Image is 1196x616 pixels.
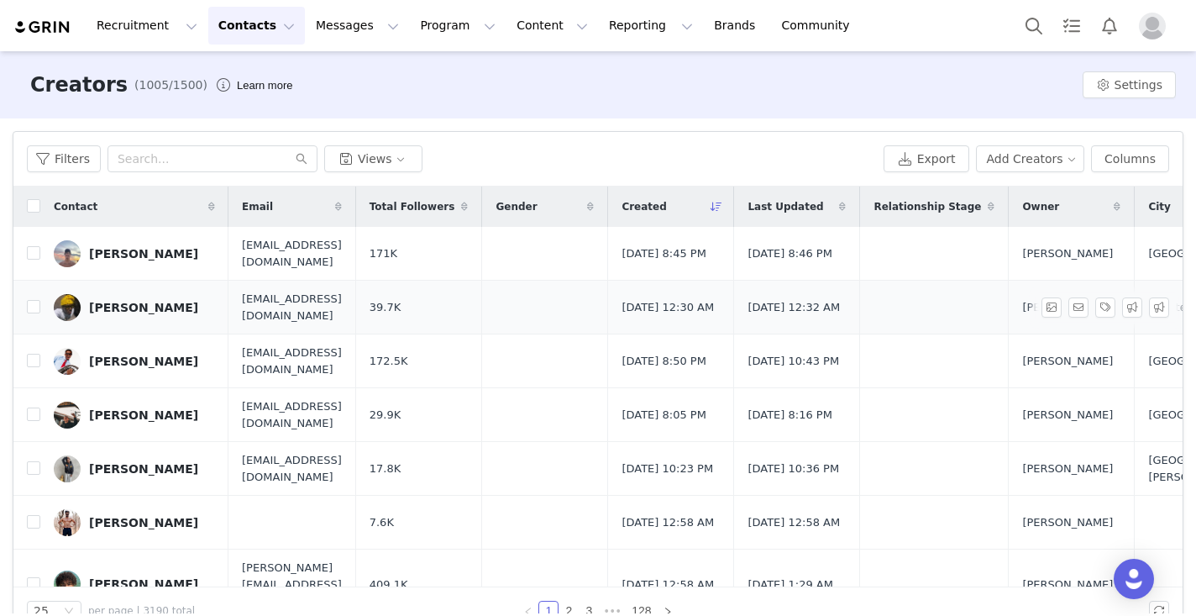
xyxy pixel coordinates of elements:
[87,7,207,45] button: Recruitment
[747,199,823,214] span: Last Updated
[54,240,81,267] img: 3047c12c-5e89-4bdd-bbbc-70b8173affee.jpg
[1022,245,1113,262] span: [PERSON_NAME]
[296,153,307,165] i: icon: search
[242,452,342,485] span: [EMAIL_ADDRESS][DOMAIN_NAME]
[622,299,714,316] span: [DATE] 12:30 AM
[1022,199,1059,214] span: Owner
[704,7,770,45] a: Brands
[1148,199,1170,214] span: City
[242,199,273,214] span: Email
[1129,13,1183,39] button: Profile
[747,577,833,593] span: [DATE] 1:29 AM
[772,7,868,45] a: Community
[410,7,506,45] button: Program
[747,407,831,424] span: [DATE] 8:16 PM
[506,7,598,45] button: Content
[1114,559,1154,599] div: Open Intercom Messenger
[370,299,401,316] span: 39.7K
[884,145,969,172] button: Export
[54,571,81,598] img: bd201996-f53d-4157-a8e4-428f81264982.jpg
[54,571,215,598] a: [PERSON_NAME]
[242,560,342,609] span: [PERSON_NAME][EMAIL_ADDRESS][DOMAIN_NAME]
[370,461,401,477] span: 17.8K
[873,199,981,214] span: Relationship Stage
[54,402,215,429] a: [PERSON_NAME]
[54,455,215,482] a: [PERSON_NAME]
[747,461,839,477] span: [DATE] 10:36 PM
[89,577,198,591] div: [PERSON_NAME]
[1083,71,1176,98] button: Settings
[89,247,198,261] div: [PERSON_NAME]
[54,455,81,482] img: 7546d181-7954-49b9-9aad-318dd2b8bd8c.jpg
[1091,145,1169,172] button: Columns
[747,245,831,262] span: [DATE] 8:46 PM
[599,7,703,45] button: Reporting
[108,145,317,172] input: Search...
[622,577,714,593] span: [DATE] 12:58 AM
[54,294,81,321] img: 07ec61e3-decd-4d89-9253-41cc0235911f.jpg
[89,301,198,314] div: [PERSON_NAME]
[324,145,422,172] button: Views
[1091,7,1128,45] button: Notifications
[747,514,840,531] span: [DATE] 12:58 AM
[622,245,706,262] span: [DATE] 8:45 PM
[1053,7,1090,45] a: Tasks
[54,294,215,321] a: [PERSON_NAME]
[54,348,81,375] img: 1af533e9-1e5f-4c9c-a78f-3b745c21937f.jpg
[54,199,97,214] span: Contact
[27,145,101,172] button: Filters
[134,76,207,94] span: (1005/1500)
[1022,353,1113,370] span: [PERSON_NAME]
[54,509,81,536] img: d2990eb1-033f-44ba-abf0-92efc64df333.jpg
[976,145,1085,172] button: Add Creators
[1022,461,1113,477] span: [PERSON_NAME]
[622,353,706,370] span: [DATE] 8:50 PM
[1068,297,1095,318] span: Send Email
[622,461,713,477] span: [DATE] 10:23 PM
[370,199,455,214] span: Total Followers
[306,7,409,45] button: Messages
[242,237,342,270] span: [EMAIL_ADDRESS][DOMAIN_NAME]
[54,509,215,536] a: [PERSON_NAME]
[208,7,305,45] button: Contacts
[1022,299,1113,316] span: [PERSON_NAME]
[242,398,342,431] span: [EMAIL_ADDRESS][DOMAIN_NAME]
[622,199,666,214] span: Created
[89,462,198,476] div: [PERSON_NAME]
[54,348,215,375] a: [PERSON_NAME]
[370,577,408,593] span: 409.1K
[370,245,397,262] span: 171K
[54,402,81,429] img: abcfd36d-ee7a-4f8b-8982-4902fce4b0ae.jpg
[13,19,72,35] img: grin logo
[1139,13,1166,39] img: placeholder-profile.jpg
[747,299,840,316] span: [DATE] 12:32 AM
[54,240,215,267] a: [PERSON_NAME]
[30,70,128,100] h3: Creators
[1022,514,1113,531] span: [PERSON_NAME]
[89,408,198,422] div: [PERSON_NAME]
[1022,577,1113,593] span: [PERSON_NAME]
[370,407,401,424] span: 29.9K
[242,291,342,324] span: [EMAIL_ADDRESS][DOMAIN_NAME]
[747,353,839,370] span: [DATE] 10:43 PM
[370,353,408,370] span: 172.5K
[1015,7,1052,45] button: Search
[622,514,714,531] span: [DATE] 12:58 AM
[622,407,706,424] span: [DATE] 8:05 PM
[1022,407,1113,424] span: [PERSON_NAME]
[89,355,198,368] div: [PERSON_NAME]
[242,345,342,377] span: [EMAIL_ADDRESS][DOMAIN_NAME]
[496,199,537,214] span: Gender
[233,77,296,94] div: Tooltip anchor
[370,514,394,531] span: 7.6K
[89,516,198,529] div: [PERSON_NAME]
